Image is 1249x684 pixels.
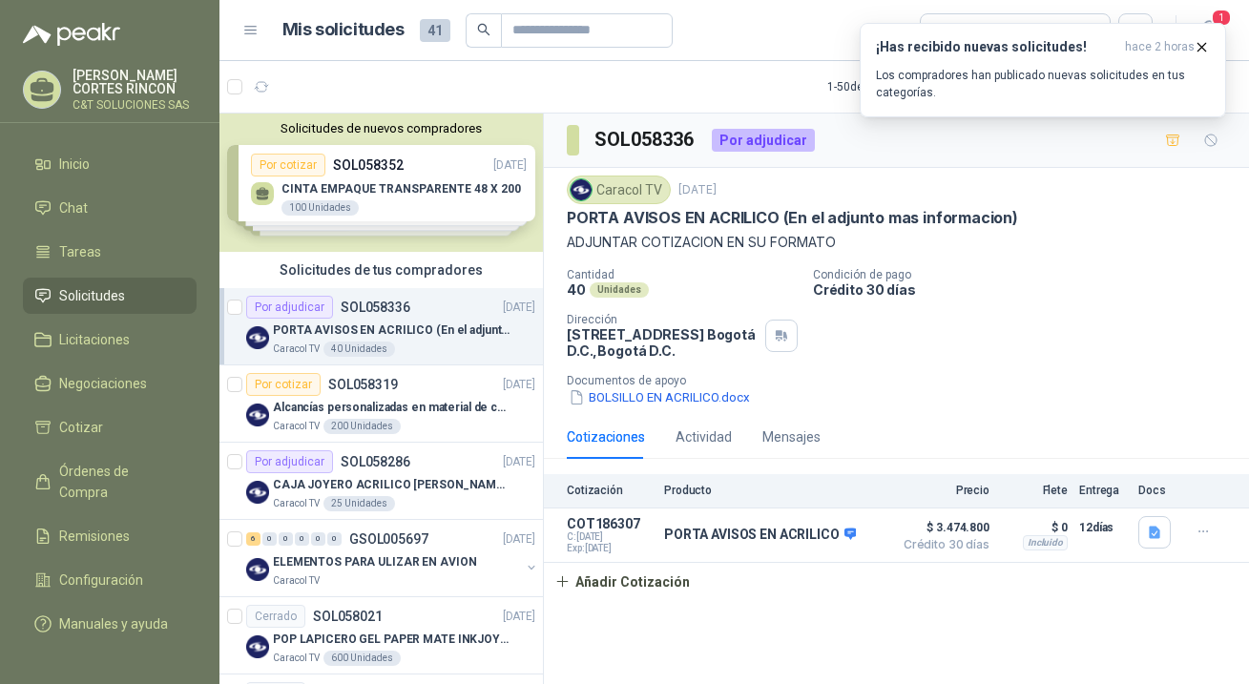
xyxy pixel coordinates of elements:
[503,376,535,394] p: [DATE]
[503,608,535,626] p: [DATE]
[323,496,395,511] div: 25 Unidades
[73,99,197,111] p: C&T SOLUCIONES SAS
[1192,13,1226,48] button: 1
[712,129,815,152] div: Por adjudicar
[59,285,125,306] span: Solicitudes
[1001,516,1068,539] p: $ 0
[273,321,510,340] p: PORTA AVISOS EN ACRILICO (En el adjunto mas informacion)
[219,114,543,252] div: Solicitudes de nuevos compradoresPor cotizarSOL058352[DATE] CINTA EMPAQUE TRANSPARENTE 48 X 20010...
[246,532,260,546] div: 6
[567,426,645,447] div: Cotizaciones
[1001,484,1068,497] p: Flete
[273,631,510,649] p: POP LAPICERO GEL PAPER MATE INKJOY 0.7 (Revisar el adjunto)
[894,539,989,550] span: Crédito 30 días
[762,426,821,447] div: Mensajes
[1079,516,1127,539] p: 12 días
[273,399,510,417] p: Alcancías personalizadas en material de cerámica (VER ADJUNTO)
[59,526,130,547] span: Remisiones
[678,181,717,199] p: [DATE]
[567,374,1241,387] p: Documentos de apoyo
[503,299,535,317] p: [DATE]
[246,558,269,581] img: Company Logo
[246,605,305,628] div: Cerrado
[246,450,333,473] div: Por adjudicar
[1125,39,1195,55] span: hace 2 horas
[1138,484,1176,497] p: Docs
[59,197,88,218] span: Chat
[59,417,103,438] span: Cotizar
[23,562,197,598] a: Configuración
[23,518,197,554] a: Remisiones
[246,326,269,349] img: Company Logo
[876,39,1117,55] h3: ¡Has recibido nuevas solicitudes!
[23,321,197,358] a: Licitaciones
[273,553,476,571] p: ELEMENTOS PARA ULIZAR EN AVION
[664,527,856,544] p: PORTA AVISOS EN ACRILICO
[1079,484,1127,497] p: Entrega
[827,72,945,102] div: 1 - 50 de 212
[323,342,395,357] div: 40 Unidades
[503,530,535,549] p: [DATE]
[279,532,293,546] div: 0
[349,532,428,546] p: GSOL005697
[246,296,333,319] div: Por adjudicar
[932,20,972,41] div: Todas
[59,461,178,503] span: Órdenes de Compra
[323,651,401,666] div: 600 Unidades
[273,651,320,666] p: Caracol TV
[567,326,758,359] p: [STREET_ADDRESS] Bogotá D.C. , Bogotá D.C.
[273,496,320,511] p: Caracol TV
[219,597,543,674] a: CerradoSOL058021[DATE] Company LogoPOP LAPICERO GEL PAPER MATE INKJOY 0.7 (Revisar el adjunto)Car...
[341,455,410,468] p: SOL058286
[567,516,653,531] p: COT186307
[219,365,543,443] a: Por cotizarSOL058319[DATE] Company LogoAlcancías personalizadas en material de cerámica (VER ADJU...
[420,19,450,42] span: 41
[676,426,732,447] div: Actividad
[1211,9,1232,27] span: 1
[571,179,592,200] img: Company Logo
[1023,535,1068,550] div: Incluido
[273,573,320,589] p: Caracol TV
[567,176,671,204] div: Caracol TV
[246,404,269,426] img: Company Logo
[813,281,1241,298] p: Crédito 30 días
[341,301,410,314] p: SOL058336
[23,23,120,46] img: Logo peakr
[544,563,700,601] button: Añadir Cotización
[59,329,130,350] span: Licitaciones
[860,23,1226,117] button: ¡Has recibido nuevas solicitudes!hace 2 horas Los compradores han publicado nuevas solicitudes en...
[246,481,269,504] img: Company Logo
[23,278,197,314] a: Solicitudes
[23,453,197,510] a: Órdenes de Compra
[282,16,405,44] h1: Mis solicitudes
[477,23,490,36] span: search
[246,373,321,396] div: Por cotizar
[246,635,269,658] img: Company Logo
[219,252,543,288] div: Solicitudes de tus compradores
[246,528,539,589] a: 6 0 0 0 0 0 GSOL005697[DATE] Company LogoELEMENTOS PARA ULIZAR EN AVIONCaracol TV
[590,282,649,298] div: Unidades
[594,125,697,155] h3: SOL058336
[567,232,1226,253] p: ADJUNTAR COTIZACION EN SU FORMATO
[59,613,168,634] span: Manuales y ayuda
[23,606,197,642] a: Manuales y ayuda
[219,443,543,520] a: Por adjudicarSOL058286[DATE] Company LogoCAJA JOYERO ACRILICO [PERSON_NAME] (En el adjunto mas de...
[894,484,989,497] p: Precio
[273,342,320,357] p: Caracol TV
[23,234,197,270] a: Tareas
[323,419,401,434] div: 200 Unidades
[311,532,325,546] div: 0
[313,610,383,623] p: SOL058021
[327,532,342,546] div: 0
[23,146,197,182] a: Inicio
[59,373,147,394] span: Negociaciones
[813,268,1241,281] p: Condición de pago
[876,67,1210,101] p: Los compradores han publicado nuevas solicitudes en tus categorías.
[295,532,309,546] div: 0
[894,516,989,539] span: $ 3.474.800
[262,532,277,546] div: 0
[23,365,197,402] a: Negociaciones
[59,570,143,591] span: Configuración
[273,419,320,434] p: Caracol TV
[567,543,653,554] span: Exp: [DATE]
